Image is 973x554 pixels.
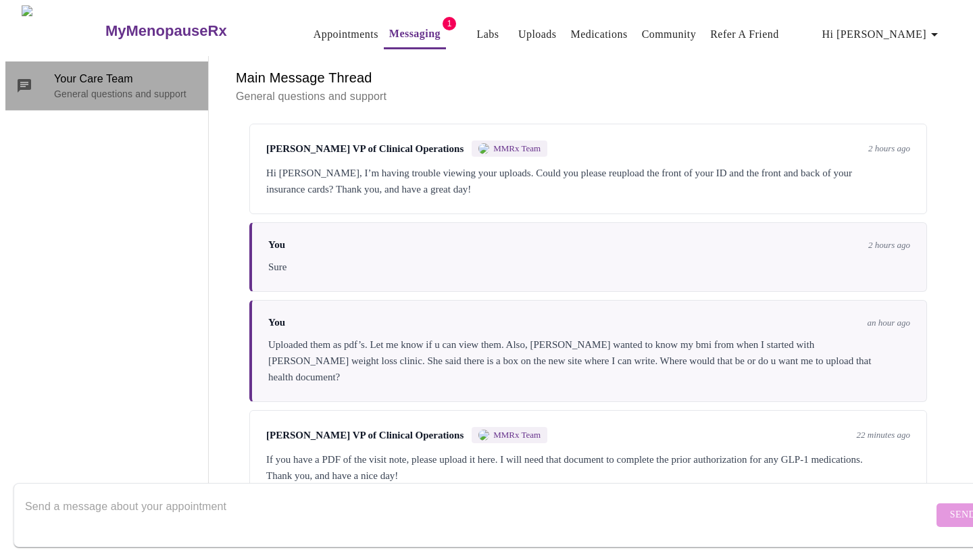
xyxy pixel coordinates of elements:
a: Labs [477,25,499,44]
div: Your Care TeamGeneral questions and support [5,61,208,110]
button: Refer a Friend [705,21,784,48]
span: 22 minutes ago [857,430,910,440]
span: MMRx Team [493,143,541,154]
span: MMRx Team [493,430,541,440]
h3: MyMenopauseRx [105,22,227,40]
button: Labs [466,21,509,48]
div: If you have a PDF of the visit note, please upload it here. I will need that document to complete... [266,451,910,484]
span: [PERSON_NAME] VP of Clinical Operations [266,430,464,441]
span: Hi [PERSON_NAME] [822,25,943,44]
a: Uploads [518,25,557,44]
div: Hi [PERSON_NAME], I’m having trouble viewing your uploads. Could you please reupload the front of... [266,165,910,197]
a: Appointments [314,25,378,44]
button: Uploads [513,21,562,48]
a: Refer a Friend [710,25,779,44]
img: MMRX [478,143,489,154]
span: 2 hours ago [868,240,910,251]
p: General questions and support [54,87,197,101]
textarea: Send a message about your appointment [25,493,933,536]
p: General questions and support [236,89,941,105]
span: [PERSON_NAME] VP of Clinical Operations [266,143,464,155]
span: an hour ago [867,318,910,328]
a: MyMenopauseRx [103,7,280,55]
button: Community [637,21,702,48]
span: You [268,239,285,251]
button: Messaging [384,20,446,49]
div: Uploaded them as pdf’s. Let me know if u can view them. Also, [PERSON_NAME] wanted to know my bmi... [268,336,910,385]
a: Community [642,25,697,44]
div: Sure [268,259,910,275]
img: MMRX [478,430,489,440]
a: Medications [571,25,628,44]
button: Medications [566,21,633,48]
span: Your Care Team [54,71,197,87]
img: MyMenopauseRx Logo [22,5,103,56]
a: Messaging [389,24,441,43]
span: 1 [443,17,456,30]
span: You [268,317,285,328]
button: Appointments [308,21,384,48]
button: Hi [PERSON_NAME] [817,21,948,48]
span: 2 hours ago [868,143,910,154]
h6: Main Message Thread [236,67,941,89]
